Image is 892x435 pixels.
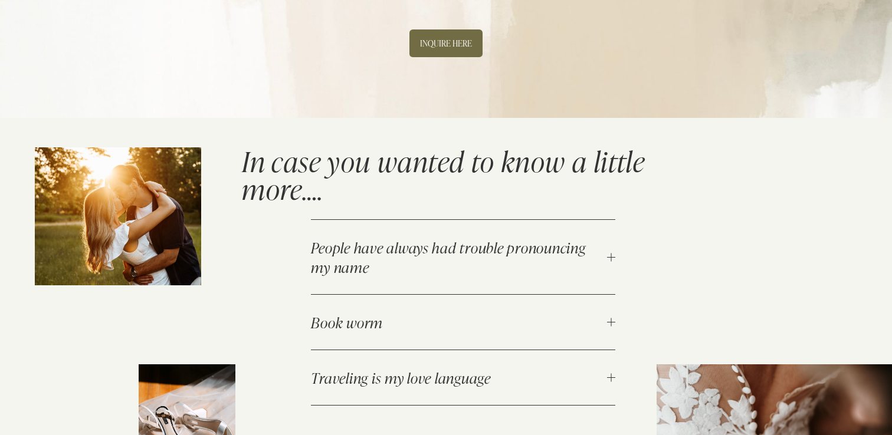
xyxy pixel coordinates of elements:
[409,29,483,57] a: INQUIRE HERE
[242,147,650,203] h2: In case you wanted to know a little more….
[311,368,607,387] span: Traveling is my love language
[311,295,615,350] button: Book worm
[311,238,607,276] span: People have always had trouble pronouncing my name
[311,312,607,332] span: Book worm
[311,220,615,294] button: People have always had trouble pronouncing my name
[311,350,615,405] button: Traveling is my love language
